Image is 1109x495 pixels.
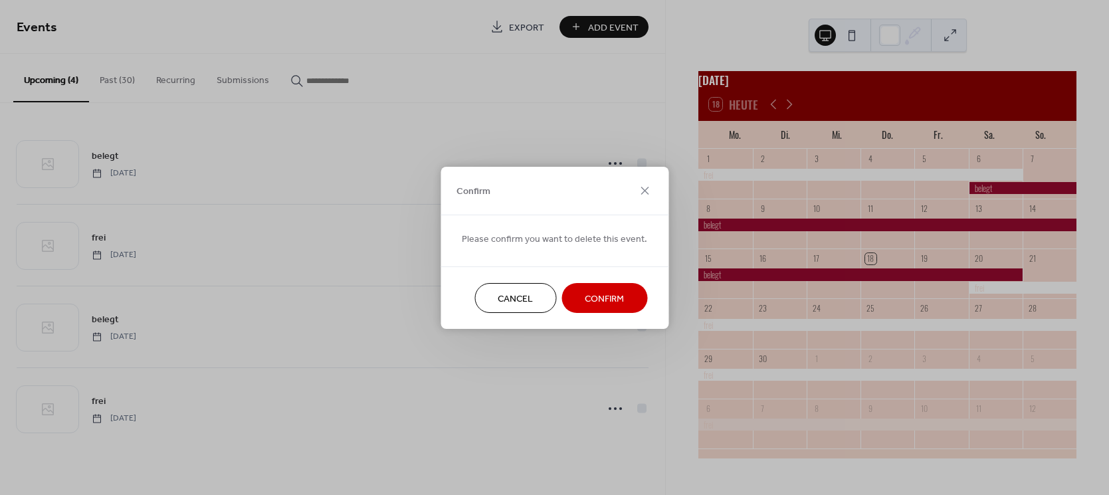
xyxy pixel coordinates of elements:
[456,185,490,199] span: Confirm
[474,283,556,313] button: Cancel
[585,292,624,306] span: Confirm
[498,292,533,306] span: Cancel
[561,283,647,313] button: Confirm
[462,232,647,246] span: Please confirm you want to delete this event.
